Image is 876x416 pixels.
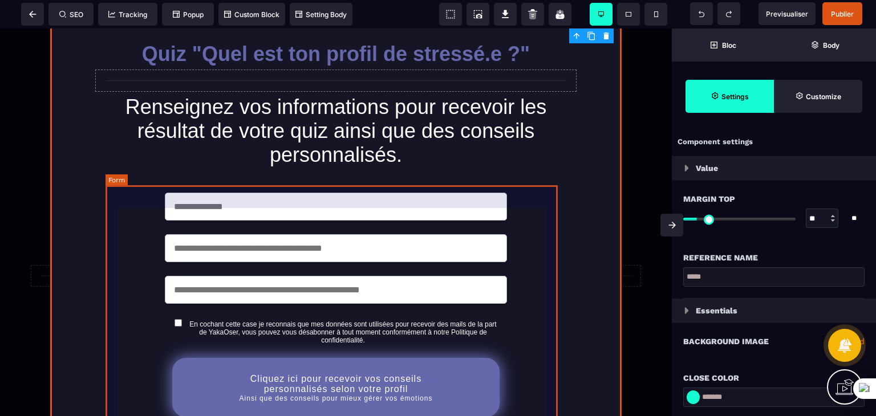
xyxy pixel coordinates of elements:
p: Value [696,161,718,175]
strong: Customize [806,92,841,101]
span: Settings [686,80,774,113]
span: Open Blocks [672,28,774,62]
span: Tracking [108,10,147,19]
text: Renseignez vos informations pour recevoir les résultat de votre quiz ainsi que des conseils perso... [106,64,565,141]
span: Previsualiser [766,10,808,18]
span: Open Layer Manager [774,28,876,62]
span: Preview [759,2,816,25]
label: En cochant cette case je reconnais que mes données sont utilisées pour recevoir des mails de la p... [186,292,499,316]
button: Cliquez ici pour recevoir vos conseils personnalisés selon votre profilAinsi que des conseils pou... [172,329,500,389]
img: loading [684,307,689,314]
span: Margin Top [683,192,735,206]
p: Essentials [696,304,737,317]
p: Background Image [683,335,769,348]
span: SEO [59,10,83,19]
span: Custom Block [224,10,279,19]
img: loading [684,165,689,172]
span: Screenshot [467,3,489,26]
span: Open Style Manager [774,80,862,113]
div: Reference name [683,251,865,264]
strong: Body [823,41,839,50]
div: Close Color [683,371,865,385]
b: Quiz "Quel est ton profil de stressé.e ?" [142,14,530,37]
span: View components [439,3,462,26]
span: Setting Body [295,10,347,19]
strong: Settings [721,92,749,101]
div: Component settings [672,131,876,153]
span: Popup [173,10,204,19]
span: Publier [831,10,854,18]
strong: Bloc [722,41,736,50]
